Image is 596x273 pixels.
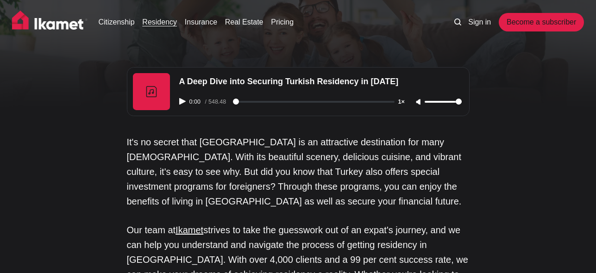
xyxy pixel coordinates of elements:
a: Real Estate [225,17,263,28]
a: Ikamet [176,225,203,235]
p: It's no secret that [GEOGRAPHIC_DATA] is an attractive destination for many [DEMOGRAPHIC_DATA]. W... [127,135,470,209]
span: 0:00 [188,99,205,105]
a: Citizenship [98,17,134,28]
button: Adjust playback speed [396,99,414,105]
button: Play audio [179,98,188,105]
button: Unmute [414,99,425,106]
a: Residency [142,17,177,28]
a: Become a subscriber [499,13,584,31]
span: 548.48 [207,99,228,105]
img: Ikamet home [12,11,88,34]
a: Sign in [468,17,491,28]
div: A Deep Dive into Securing Turkish Residency in [DATE] [174,73,467,90]
a: Insurance [185,17,217,28]
div: / [205,99,231,105]
a: Pricing [271,17,294,28]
